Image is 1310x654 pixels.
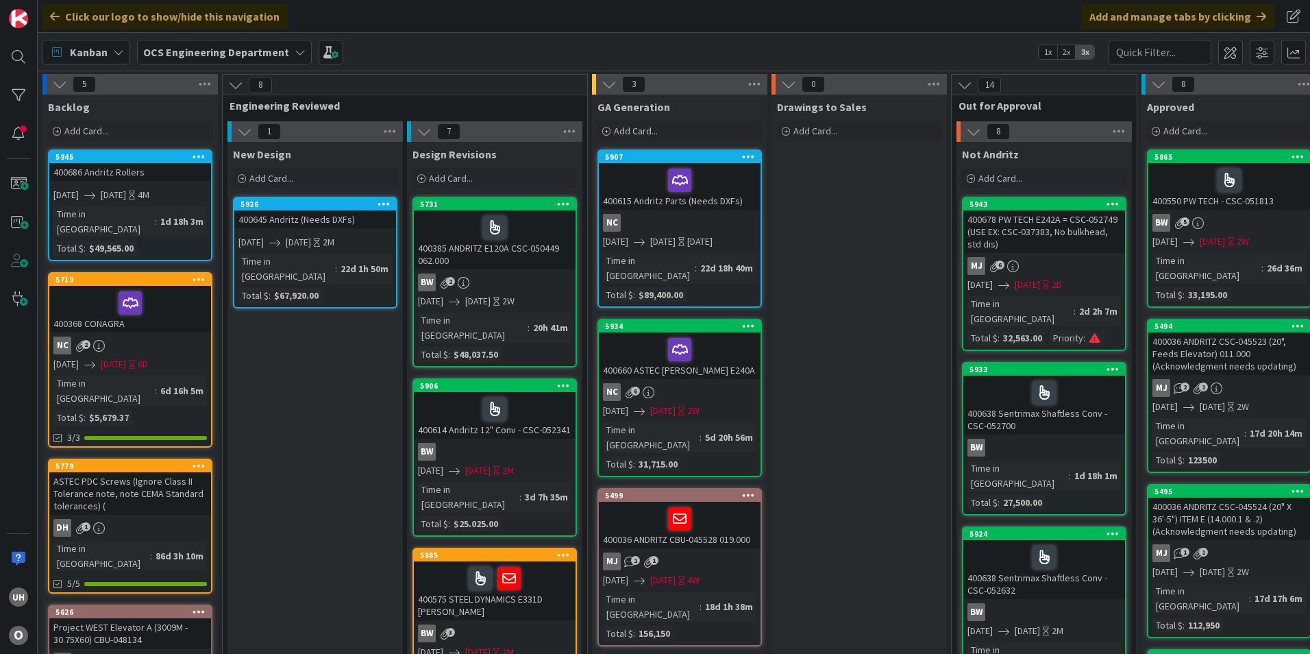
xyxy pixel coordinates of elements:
[1181,217,1189,226] span: 5
[1148,485,1310,540] div: 5495400036 ANDRITZ CSC-045524 (20" X 36'-5") ITEM E (14.000.1 & .2) (Acknowledgment needs updating)
[967,439,985,457] div: BW
[450,516,502,531] div: $25.025.00
[700,430,702,445] span: :
[687,573,700,588] div: 4W
[687,404,700,418] div: 2W
[448,347,450,362] span: :
[1152,418,1244,448] div: Time in [GEOGRAPHIC_DATA]
[978,172,1022,184] span: Add Card...
[258,123,281,140] span: 1
[53,410,84,425] div: Total $
[1069,468,1071,483] span: :
[1181,548,1189,557] span: 1
[238,254,335,284] div: Time in [GEOGRAPHIC_DATA]
[1185,287,1231,302] div: 33,195.00
[418,482,519,512] div: Time in [GEOGRAPHIC_DATA]
[233,147,291,161] span: New Design
[1148,214,1310,232] div: BW
[599,502,761,548] div: 400036 ANDRITZ CBU-045528 019.000
[963,376,1125,435] div: 400638 Sentrimax Shaftless Conv - CSC-052700
[9,626,28,645] div: O
[1148,320,1310,375] div: 5494400036 ANDRITZ CSC-045523 (20", Feeds Elevator) 011.000 (Acknowledgment needs updating)
[234,210,396,228] div: 400645 Andritz (Needs DXFs)
[622,76,645,93] span: 3
[1109,40,1211,64] input: Quick Filter...
[1172,76,1195,93] span: 8
[1183,287,1185,302] span: :
[967,495,998,510] div: Total $
[414,274,576,291] div: BW
[528,320,530,335] span: :
[446,628,455,637] span: 3
[963,603,1125,621] div: BW
[49,274,211,332] div: 5719400368 CONAGRA
[603,626,633,641] div: Total $
[335,261,337,276] span: :
[48,100,90,114] span: Backlog
[418,516,448,531] div: Total $
[967,461,1069,491] div: Time in [GEOGRAPHIC_DATA]
[1152,565,1178,579] span: [DATE]
[1263,261,1306,276] div: 26d 36m
[414,561,576,620] div: 400575 STEEL DYNAMICS E331D [PERSON_NAME]
[1261,261,1263,276] span: :
[1000,330,1046,346] div: 32,563.00
[633,287,635,302] span: :
[1039,45,1057,59] span: 1x
[86,241,137,256] div: $49,565.00
[597,100,670,114] span: GA Generation
[603,553,621,570] div: MJ
[603,253,695,283] div: Time in [GEOGRAPHIC_DATA]
[1148,332,1310,375] div: 400036 ANDRITZ CSC-045523 (20", Feeds Elevator) 011.000 (Acknowledgment needs updating)
[777,100,867,114] span: Drawings to Sales
[603,422,700,452] div: Time in [GEOGRAPHIC_DATA]
[1237,565,1249,579] div: 2W
[969,199,1125,209] div: 5943
[138,357,148,372] div: 6D
[998,330,1000,346] span: :
[1152,287,1183,302] div: Total $
[1185,618,1223,633] div: 112,950
[53,337,71,354] div: NC
[1148,485,1310,498] div: 5495
[967,278,993,292] span: [DATE]
[1050,330,1083,346] div: Priority
[238,288,269,303] div: Total $
[53,188,79,202] span: [DATE]
[1181,383,1189,391] span: 2
[49,472,211,515] div: ASTEC PDC Screws (Ignore Class II Tolerance note, note CEMA Standard tolerances) (
[1183,452,1185,468] span: :
[969,365,1125,374] div: 5933
[987,123,1010,140] span: 8
[1154,487,1310,496] div: 5495
[603,287,633,302] div: Total $
[1246,426,1306,441] div: 17d 20h 14m
[963,257,1125,275] div: MJ
[963,528,1125,540] div: 5924
[414,380,576,392] div: 5906
[418,347,448,362] div: Total $
[155,214,157,229] span: :
[49,274,211,286] div: 5719
[414,380,576,439] div: 5906400614 Andritz 12" Conv - CSC-052341
[599,332,761,379] div: 400660 ASTEC [PERSON_NAME] E240A
[9,588,28,607] div: uh
[1015,278,1040,292] span: [DATE]
[465,294,491,308] span: [DATE]
[49,337,211,354] div: NC
[230,99,570,112] span: Engineering Reviewed
[1148,151,1310,210] div: 5865400550 PW TECH - CSC-051813
[1185,452,1220,468] div: 123500
[414,549,576,620] div: 5885400575 STEEL DYNAMICS E331D [PERSON_NAME]
[49,151,211,181] div: 5945400686 Andritz Rollers
[446,277,455,286] span: 2
[967,624,993,638] span: [DATE]
[418,313,528,343] div: Time in [GEOGRAPHIC_DATA]
[1081,4,1274,29] div: Add and manage tabs by clicking
[420,550,576,560] div: 5885
[519,489,521,505] span: :
[502,463,514,478] div: 2M
[963,528,1125,599] div: 5924400638 Sentrimax Shaftless Conv - CSC-052632
[959,99,1120,112] span: Out for Approval
[1152,452,1183,468] div: Total $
